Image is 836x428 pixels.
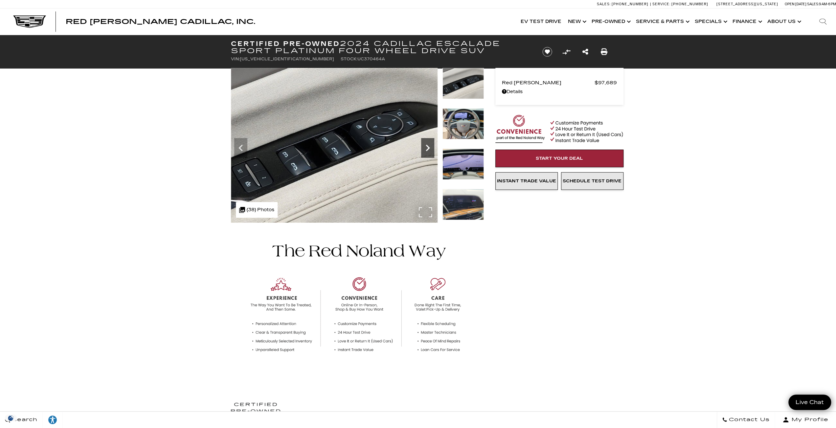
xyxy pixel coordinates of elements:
span: Sales: [597,2,611,6]
a: Start Your Deal [495,150,623,167]
a: Print this Certified Pre-Owned 2024 Cadillac Escalade Sport Platinum Four Wheel Drive SUV [601,47,607,56]
a: Specials [691,9,729,35]
span: Stock: [341,57,357,61]
a: Red [PERSON_NAME] Cadillac, Inc. [66,18,255,25]
a: Explore your accessibility options [43,412,63,428]
span: My Profile [789,415,828,424]
img: Opt-Out Icon [3,415,18,421]
div: Previous [234,138,247,158]
a: Sales: [PHONE_NUMBER] [597,2,650,6]
span: Schedule Test Drive [563,178,621,184]
a: Service: [PHONE_NUMBER] [650,2,710,6]
a: Finance [729,9,764,35]
img: Cadillac Dark Logo with Cadillac White Text [13,15,46,28]
img: Certified Used 2024 Radiant Red Tintcoat Cadillac Sport Platinum image 13 [442,108,484,139]
strong: Certified Pre-Owned [231,40,340,48]
div: Explore your accessibility options [43,415,62,425]
span: [PHONE_NUMBER] [671,2,708,6]
div: (38) Photos [236,202,278,218]
span: [US_VEHICLE_IDENTIFICATION_NUMBER] [240,57,334,61]
div: Search [810,9,836,35]
img: Certified Used 2024 Radiant Red Tintcoat Cadillac Sport Platinum image 12 [231,68,438,223]
span: Search [10,415,37,424]
img: Certified Used 2024 Radiant Red Tintcoat Cadillac Sport Platinum image 15 [442,189,484,220]
button: Open user profile menu [775,412,836,428]
a: [STREET_ADDRESS][US_STATE] [716,2,778,6]
span: VIN: [231,57,240,61]
a: Details [502,87,617,96]
a: New [565,9,588,35]
span: $97,689 [595,78,617,87]
span: Service: [652,2,670,6]
span: Contact Us [727,415,770,424]
div: Next [421,138,434,158]
img: Certified Used 2024 Radiant Red Tintcoat Cadillac Sport Platinum image 14 [442,149,484,180]
img: Cadillac Certified Used Vehicle [231,396,280,420]
span: Instant Trade Value [497,178,556,184]
span: UC370464A [357,57,385,61]
h1: 2024 Cadillac Escalade Sport Platinum Four Wheel Drive SUV [231,40,531,54]
a: Pre-Owned [588,9,633,35]
span: Red [PERSON_NAME] [502,78,595,87]
img: Certified Used 2024 Radiant Red Tintcoat Cadillac Sport Platinum image 12 [442,68,484,99]
span: Open [DATE] [785,2,806,6]
span: [PHONE_NUMBER] [612,2,648,6]
button: Save vehicle [540,47,554,57]
span: Sales: [807,2,819,6]
a: EV Test Drive [517,9,565,35]
a: Share this Certified Pre-Owned 2024 Cadillac Escalade Sport Platinum Four Wheel Drive SUV [582,47,588,56]
a: Instant Trade Value [495,172,558,190]
span: Start Your Deal [536,156,583,161]
a: Service & Parts [633,9,691,35]
a: Contact Us [717,412,775,428]
span: Red [PERSON_NAME] Cadillac, Inc. [66,18,255,26]
a: About Us [764,9,803,35]
section: Click to Open Cookie Consent Modal [3,415,18,421]
a: Schedule Test Drive [561,172,623,190]
span: Live Chat [792,398,827,406]
a: Live Chat [788,395,831,410]
a: Red [PERSON_NAME] $97,689 [502,78,617,87]
button: Compare Vehicle [561,47,571,57]
span: 9 AM-6 PM [819,2,836,6]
